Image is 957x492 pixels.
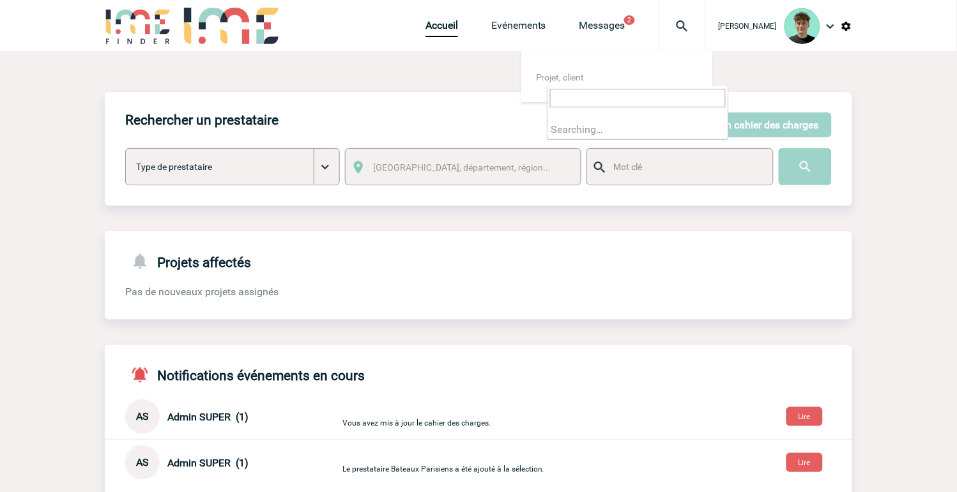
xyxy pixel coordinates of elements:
p: Le prestataire Bateaux Parisiens a été ajouté à la sélection. [342,452,643,473]
span: Projet, client [536,72,585,82]
button: Lire [786,407,823,426]
a: AS Admin SUPER (1) Vous avez mis à jour le cahier des charges. [125,410,643,422]
a: AS Admin SUPER (1) Le prestataire Bateaux Parisiens a été ajouté à la sélection. [125,456,643,468]
button: Lire [786,453,823,472]
div: Conversation privée : Client - Agence [125,399,340,434]
img: notifications-24-px-g.png [130,252,157,270]
span: AS [136,410,149,422]
p: Vous avez mis à jour le cahier des charges. [342,406,643,427]
span: Admin SUPER (1) [167,411,249,423]
input: Mot clé [610,158,762,175]
input: Submit [779,148,832,185]
h4: Projets affectés [125,252,251,270]
img: IME-Finder [105,8,171,44]
a: Lire [776,410,833,422]
img: 131612-0.png [785,8,820,44]
a: Accueil [425,19,458,37]
a: Evénements [491,19,546,37]
span: Admin SUPER (1) [167,457,249,469]
a: Messages [579,19,625,37]
span: Pas de nouveaux projets assignés [125,286,279,298]
span: [GEOGRAPHIC_DATA], département, région... [374,162,551,173]
h4: Rechercher un prestataire [125,112,279,128]
li: Searching… [547,119,728,139]
span: [PERSON_NAME] [719,22,777,31]
img: notifications-active-24-px-r.png [130,365,157,384]
span: AS [136,456,149,468]
a: Lire [776,456,833,468]
button: 2 [624,15,635,25]
div: Conversation privée : Client - Agence [125,445,340,480]
h4: Notifications événements en cours [125,365,365,384]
